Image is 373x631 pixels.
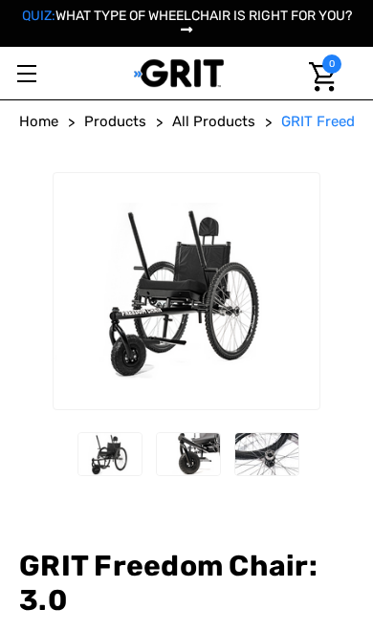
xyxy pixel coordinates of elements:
[22,8,352,38] a: QUIZ:WHAT TYPE OF WHEELCHAIR IS RIGHT FOR YOU?
[84,111,146,133] a: Products
[78,433,142,475] img: GRIT Freedom Chair: 3.0
[309,62,337,92] img: Cart
[19,113,58,130] span: Home
[157,433,220,475] img: GRIT Freedom Chair: 3.0
[17,73,36,75] span: Toggle menu
[19,111,58,133] a: Home
[172,111,255,133] a: All Products
[322,54,341,74] span: 0
[22,8,55,24] span: QUIZ:
[134,58,225,88] img: GRIT All-Terrain Wheelchair and Mobility Equipment
[172,113,255,130] span: All Products
[19,549,354,618] h1: GRIT Freedom Chair: 3.0
[19,111,354,142] nav: Breadcrumb
[84,113,146,130] span: Products
[235,433,298,475] img: GRIT Freedom Chair: 3.0
[297,47,341,107] a: Cart with 0 items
